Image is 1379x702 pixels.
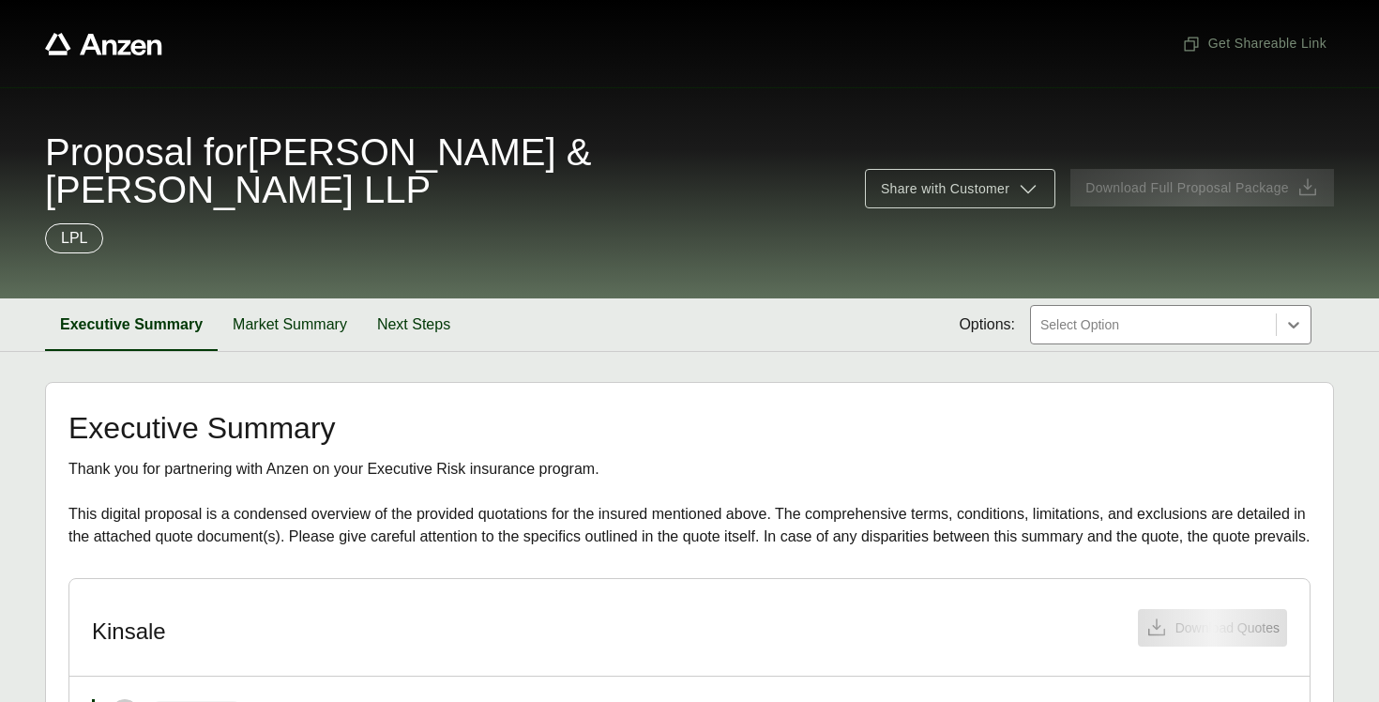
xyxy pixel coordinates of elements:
[362,298,465,351] button: Next Steps
[881,179,1009,199] span: Share with Customer
[45,133,842,208] span: Proposal for [PERSON_NAME] & [PERSON_NAME] LLP
[68,458,1311,548] div: Thank you for partnering with Anzen on your Executive Risk insurance program. This digital propos...
[1174,26,1334,61] button: Get Shareable Link
[218,298,362,351] button: Market Summary
[45,298,218,351] button: Executive Summary
[61,227,87,250] p: LPL
[1182,34,1326,53] span: Get Shareable Link
[68,413,1311,443] h2: Executive Summary
[865,169,1055,208] button: Share with Customer
[1085,178,1289,198] span: Download Full Proposal Package
[92,618,166,646] h3: Kinsale
[45,33,162,55] a: Anzen website
[959,313,1015,336] span: Options:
